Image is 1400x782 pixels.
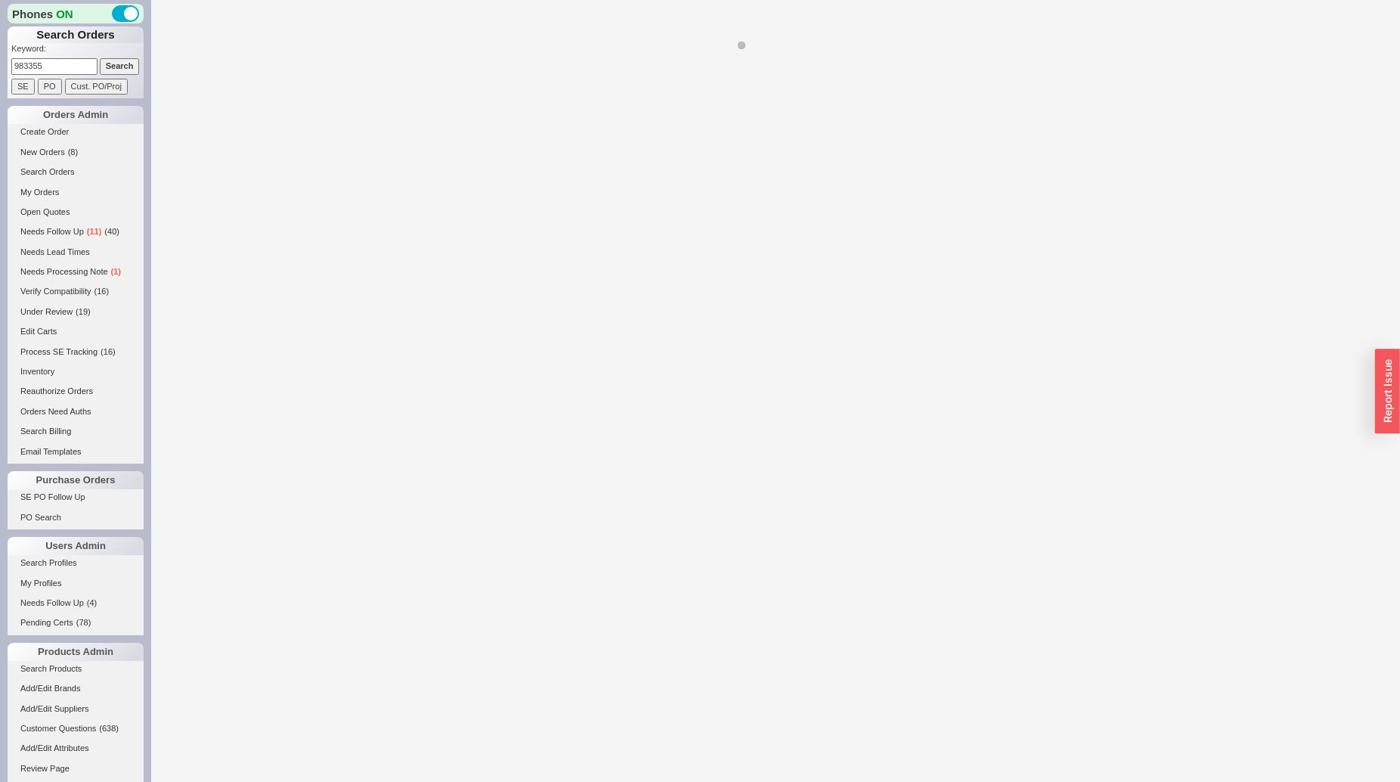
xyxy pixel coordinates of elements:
a: SE PO Follow Up [8,489,144,505]
div: Users Admin [8,537,144,555]
div: Products Admin [8,643,144,661]
a: Create Order [8,124,144,140]
span: ( 78 ) [76,618,91,627]
a: Email Templates [8,444,144,460]
a: Under Review(19) [8,304,144,320]
a: Add/Edit Suppliers [8,701,144,717]
a: Pending Certs(78) [8,615,144,631]
div: Phones [8,4,144,23]
span: ON [56,6,73,22]
a: Open Quotes [8,204,144,220]
span: ( 16 ) [94,287,110,296]
span: Process SE Tracking [20,347,98,356]
a: Verify Compatibility(16) [8,284,144,299]
span: ( 1 ) [111,267,121,276]
a: Search Profiles [8,555,144,571]
span: Verify Compatibility [20,287,91,296]
span: New Orders [20,147,65,157]
a: Review Page [8,761,144,777]
div: Purchase Orders [8,471,144,489]
input: PO [38,79,62,95]
a: My Orders [8,185,144,200]
span: Pending Certs [20,618,73,627]
a: Add/Edit Brands [8,681,144,697]
a: PO Search [8,510,144,526]
a: Process SE Tracking(16) [8,344,144,360]
span: ( 40 ) [104,227,119,236]
p: Keyword: [11,43,144,58]
div: Orders Admin [8,106,144,124]
span: ( 11 ) [87,227,102,236]
a: Needs Follow Up(4) [8,595,144,611]
span: Under Review [20,307,73,316]
a: Inventory [8,364,144,380]
span: Needs Processing Note [20,267,108,276]
a: My Profiles [8,576,144,591]
a: New Orders(8) [8,144,144,160]
span: ( 16 ) [101,347,116,356]
span: ( 8 ) [68,147,78,157]
a: Customer Questions(638) [8,721,144,737]
a: Search Orders [8,164,144,180]
span: Customer Questions [20,724,96,733]
a: Reauthorize Orders [8,383,144,399]
a: Add/Edit Attributes [8,740,144,756]
a: Search Products [8,661,144,677]
span: ( 638 ) [99,724,119,733]
a: Needs Processing Note(1) [8,264,144,280]
input: SE [11,79,35,95]
input: Cust. PO/Proj [65,79,128,95]
span: Needs Follow Up [20,598,84,607]
a: Needs Lead Times [8,244,144,260]
span: ( 19 ) [76,307,91,316]
span: ( 4 ) [87,598,97,607]
a: Search Billing [8,424,144,439]
h1: Search Orders [8,26,144,43]
a: Orders Need Auths [8,404,144,420]
span: Needs Follow Up [20,227,84,236]
a: Edit Carts [8,324,144,340]
a: Needs Follow Up(11)(40) [8,224,144,240]
input: Search [100,58,140,74]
